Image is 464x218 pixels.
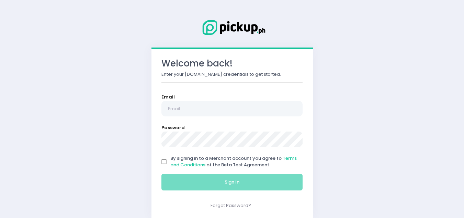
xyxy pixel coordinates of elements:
[211,202,251,209] a: Forgot Password?
[161,94,175,101] label: Email
[161,101,303,117] input: Email
[161,58,303,69] h3: Welcome back!
[161,174,303,190] button: Sign In
[161,124,185,131] label: Password
[198,19,267,36] img: Logo
[170,155,297,168] a: Terms and Conditions
[161,71,303,78] p: Enter your [DOMAIN_NAME] credentials to get started.
[170,155,297,168] span: By signing in to a Merchant account you agree to of the Beta Test Agreement
[225,179,239,185] span: Sign In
